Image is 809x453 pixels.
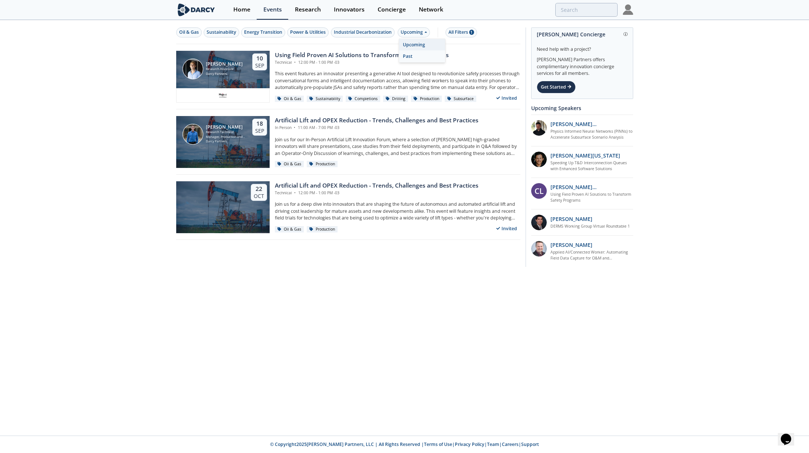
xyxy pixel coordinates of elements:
[399,39,445,51] div: Upcoming
[493,224,520,233] div: Invited
[206,125,246,130] div: [PERSON_NAME]
[411,96,442,102] div: Production
[293,60,297,65] span: •
[255,55,264,62] div: 10
[521,441,539,447] a: Support
[206,62,243,67] div: [PERSON_NAME]
[399,50,445,62] div: Past
[334,7,365,13] div: Innovators
[502,441,519,447] a: Careers
[550,241,592,249] p: [PERSON_NAME]
[206,139,246,144] div: Darcy Partners
[233,7,250,13] div: Home
[275,70,520,91] p: This event features an innovator presenting a generative AI tool designed to revolutionize safety...
[176,27,202,37] button: Oil & Gas
[487,441,499,447] a: Team
[275,136,520,157] p: Join us for our In-Person Artificial Lift Innovation Forum, where a selection of [PERSON_NAME] hi...
[206,130,246,139] div: Research Technical Manager, Production and Sustainability
[623,4,633,15] img: Profile
[448,29,474,36] div: All Filters
[275,226,304,233] div: Oil & Gas
[275,190,479,196] div: Technical 12:00 PM - 1:00 PM -03
[182,124,203,145] img: Nick Robbins
[383,96,408,102] div: Drilling
[469,30,474,35] span: 1
[531,215,547,230] img: 47e0ea7c-5f2f-49e4-bf12-0fca942f69fc
[275,125,479,131] div: In Person 11:00 AM - 7:00 PM -03
[176,51,520,103] a: Juan Mayol [PERSON_NAME] Research Associate Darcy Partners 10 Sep Using Field Proven AI Solutions...
[346,96,381,102] div: Completions
[255,120,264,128] div: 18
[531,241,547,257] img: 257d1208-f7de-4aa6-9675-f79dcebd2004
[275,51,449,60] div: Using Field Proven AI Solutions to Transform Safety Programs
[424,441,452,447] a: Terms of Use
[295,7,321,13] div: Research
[778,423,802,446] iframe: chat widget
[307,96,343,102] div: Sustainability
[555,3,618,17] input: Advanced Search
[255,62,264,69] div: Sep
[293,190,297,195] span: •
[378,7,406,13] div: Concierge
[263,7,282,13] div: Events
[537,53,628,77] div: [PERSON_NAME] Partners offers complimentary innovation concierge services for all members.
[455,441,484,447] a: Privacy Policy
[624,32,628,36] img: information.svg
[255,128,264,134] div: Sep
[275,201,520,221] p: Join us for a deep dive into innovators that are shaping the future of autonomous and automated a...
[307,226,338,233] div: Production
[334,29,392,36] div: Industrial Decarbonization
[244,29,282,36] div: Energy Transition
[550,129,633,140] a: Physics Informed Neural Networks (PINNs) to Accelerate Subsurface Scenario Analysis
[531,152,547,167] img: 1b183925-147f-4a47-82c9-16eeeed5003c
[290,29,326,36] div: Power & Utilities
[241,27,285,37] button: Energy Transition
[550,192,633,204] a: Using Field Proven AI Solutions to Transform Safety Programs
[287,27,329,37] button: Power & Utilities
[207,29,236,36] div: Sustainability
[130,441,679,448] p: © Copyright 2025 [PERSON_NAME] Partners, LLC | All Rights Reserved | | | | |
[204,27,239,37] button: Sustainability
[293,125,297,130] span: •
[445,96,477,102] div: Subsurface
[218,91,227,100] img: c99e3ca0-ae72-4bf9-a710-a645b1189d83
[206,67,243,72] div: Research Associate
[254,185,264,193] div: 22
[182,59,203,79] img: Juan Mayol
[550,215,592,223] p: [PERSON_NAME]
[179,29,199,36] div: Oil & Gas
[176,181,520,233] a: 22 Oct Artificial Lift and OPEX Reduction - Trends, Challenges and Best Practices Technical • 12:...
[445,27,477,37] button: All Filters 1
[537,41,628,53] div: Need help with a project?
[419,7,443,13] div: Network
[531,120,547,136] img: 20112e9a-1f67-404a-878c-a26f1c79f5da
[550,249,633,261] a: Applied AI/Connected Worker: Automating Field Data Capture for O&M and Construction
[550,152,620,159] p: [PERSON_NAME][US_STATE]
[176,3,217,16] img: logo-wide.svg
[275,161,304,168] div: Oil & Gas
[176,116,520,168] a: Nick Robbins [PERSON_NAME] Research Technical Manager, Production and Sustainability Darcy Partne...
[275,96,304,102] div: Oil & Gas
[275,60,449,66] div: Technical 12:00 PM - 1:00 PM -03
[550,120,633,128] p: [PERSON_NAME] [PERSON_NAME]
[537,81,576,93] div: Get Started
[550,224,630,229] a: DERMS Working Group Virtual Roundtable 1
[275,116,479,125] div: Artificial Lift and OPEX Reduction - Trends, Challenges and Best Practices
[493,93,520,103] div: Invited
[550,183,633,191] p: [PERSON_NAME][MEDICAL_DATA]
[275,181,479,190] div: Artificial Lift and OPEX Reduction - Trends, Challenges and Best Practices
[550,160,633,172] a: Speeding Up T&D Interconnection Queues with Enhanced Software Solutions
[537,28,628,41] div: [PERSON_NAME] Concierge
[307,161,338,168] div: Production
[531,183,547,199] div: CL
[254,193,264,199] div: Oct
[206,72,243,76] div: Darcy Partners
[531,102,633,115] div: Upcoming Speakers
[331,27,395,37] button: Industrial Decarbonization
[398,27,430,37] div: Upcoming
